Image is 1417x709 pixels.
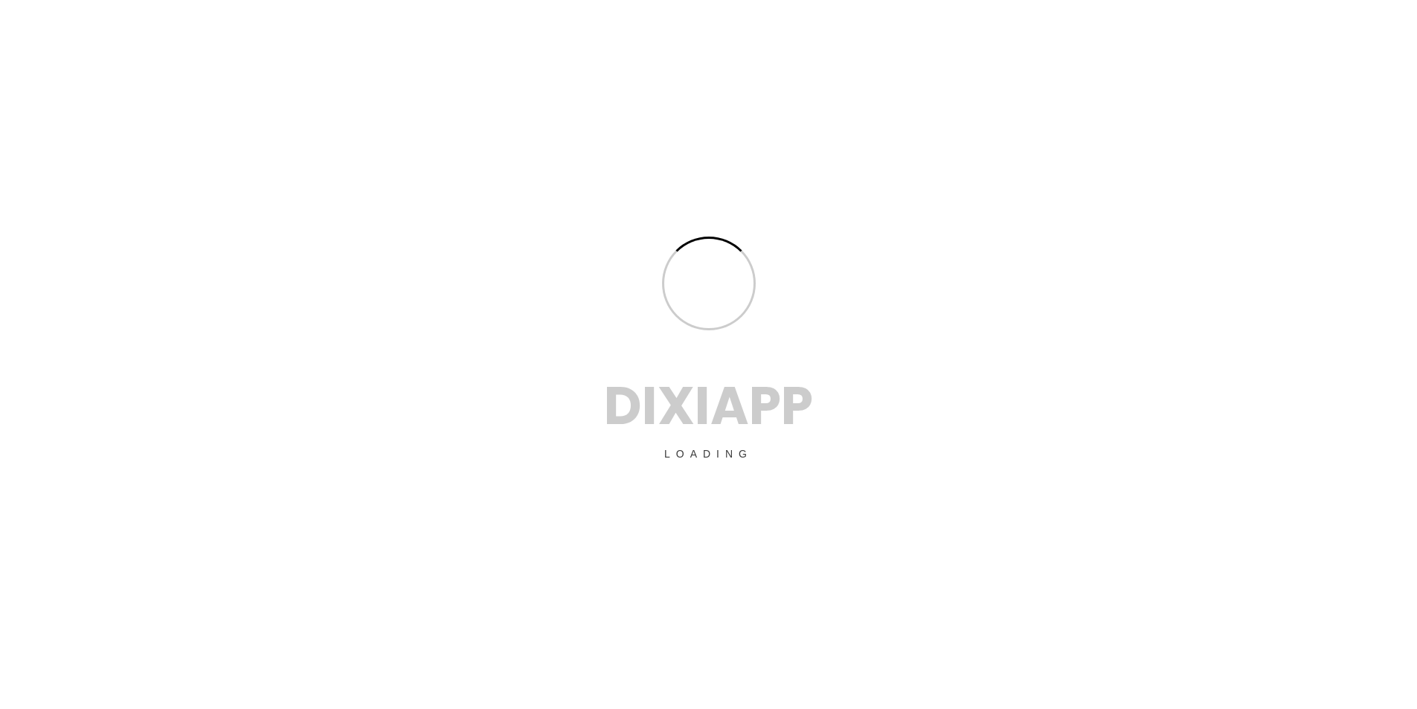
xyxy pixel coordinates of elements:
span: A [710,369,749,443]
span: I [695,369,710,443]
span: D [604,369,642,443]
span: P [749,369,781,443]
span: P [781,369,813,443]
span: X [658,369,695,443]
span: I [642,369,658,443]
p: Loading [604,446,813,462]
